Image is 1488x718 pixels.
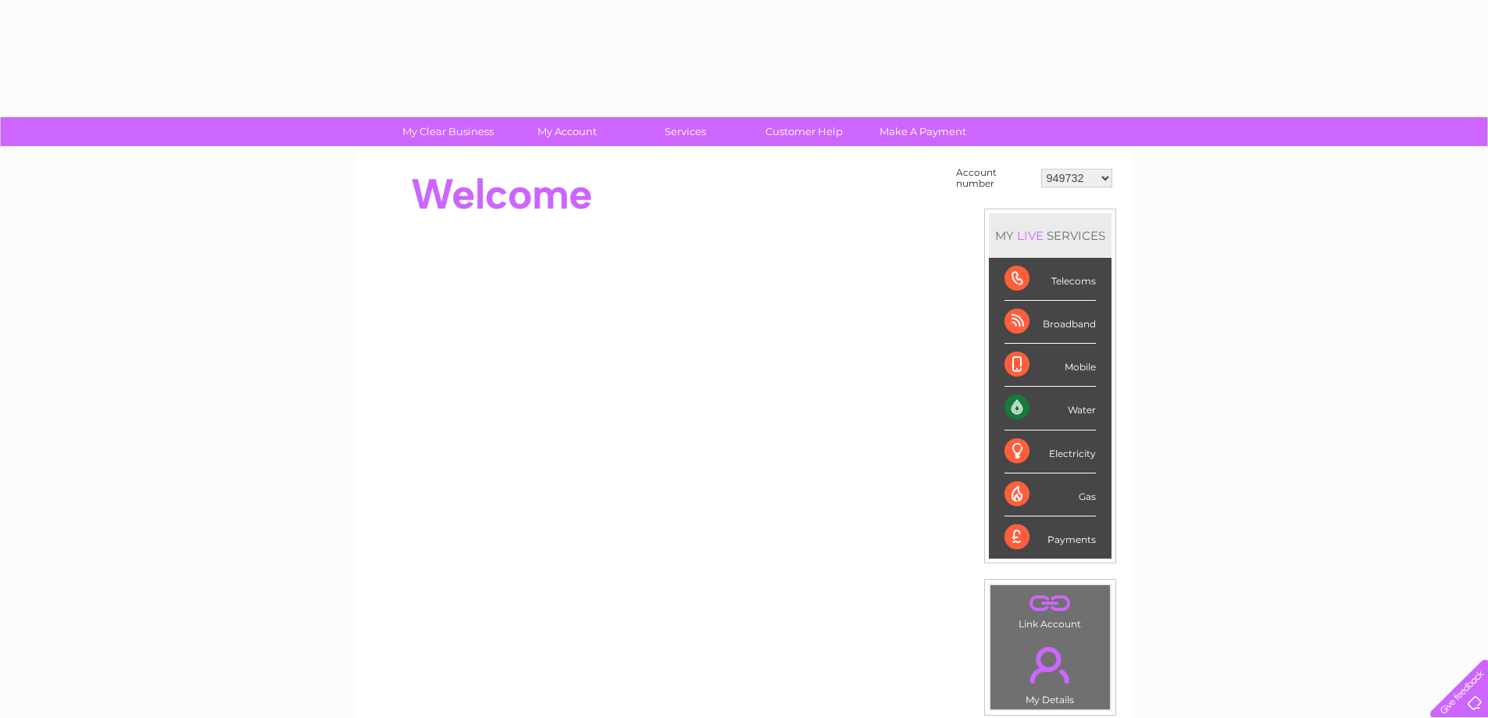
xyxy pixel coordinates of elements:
[1004,430,1096,473] div: Electricity
[1004,301,1096,344] div: Broadband
[994,638,1106,692] a: .
[1004,516,1096,559] div: Payments
[384,117,512,146] a: My Clear Business
[1004,344,1096,387] div: Mobile
[740,117,869,146] a: Customer Help
[990,584,1111,634] td: Link Account
[1004,387,1096,430] div: Water
[1004,258,1096,301] div: Telecoms
[1014,228,1047,243] div: LIVE
[952,163,1037,193] td: Account number
[621,117,750,146] a: Services
[994,589,1106,616] a: .
[858,117,987,146] a: Make A Payment
[1004,473,1096,516] div: Gas
[989,213,1112,258] div: MY SERVICES
[502,117,631,146] a: My Account
[990,634,1111,710] td: My Details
